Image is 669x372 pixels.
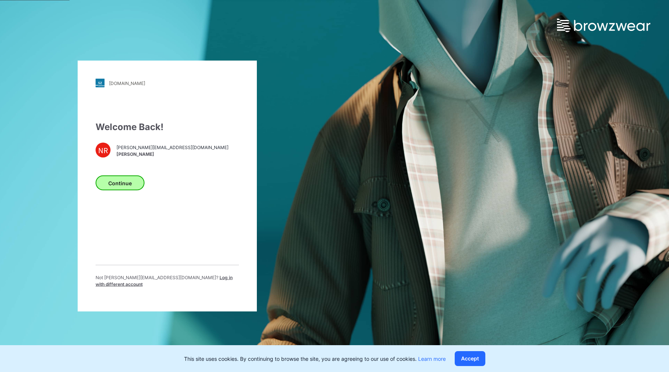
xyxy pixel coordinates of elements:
p: Not [PERSON_NAME][EMAIL_ADDRESS][DOMAIN_NAME] ? [96,274,239,288]
div: [DOMAIN_NAME] [109,80,145,86]
a: Learn more [418,356,446,362]
a: [DOMAIN_NAME] [96,79,239,88]
p: This site uses cookies. By continuing to browse the site, you are agreeing to our use of cookies. [184,355,446,363]
div: NR [96,143,111,158]
img: stylezone-logo.562084cfcfab977791bfbf7441f1a819.svg [96,79,105,88]
button: Continue [96,176,144,190]
div: Welcome Back! [96,120,239,134]
button: Accept [455,351,485,366]
span: [PERSON_NAME][EMAIL_ADDRESS][DOMAIN_NAME] [116,144,228,151]
img: browzwear-logo.e42bd6dac1945053ebaf764b6aa21510.svg [557,19,650,32]
span: [PERSON_NAME] [116,151,228,157]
